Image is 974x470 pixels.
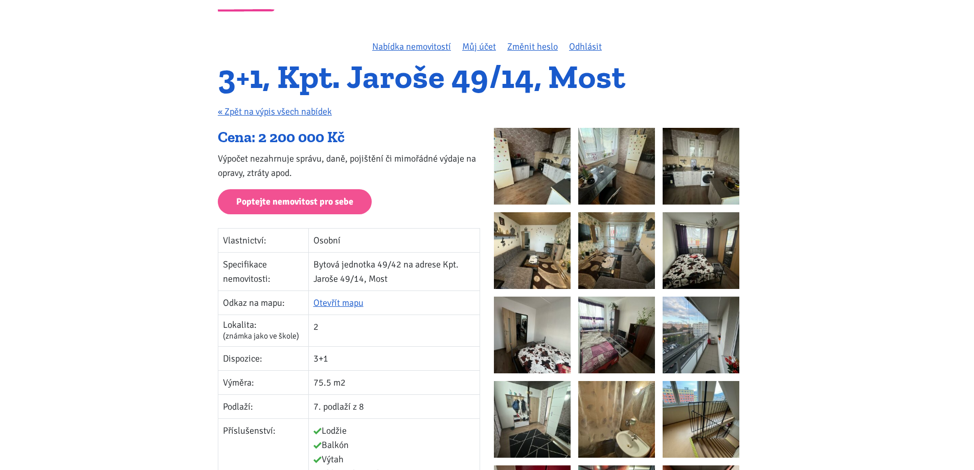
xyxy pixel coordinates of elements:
td: 75.5 m2 [308,370,480,394]
td: Odkaz na mapu: [218,290,309,315]
td: Lokalita: [218,315,309,346]
td: Specifikace nemovitosti: [218,252,309,290]
td: Vlastnictví: [218,228,309,252]
div: Cena: 2 200 000 Kč [218,128,480,147]
td: Podlaží: [218,394,309,418]
h1: 3+1, Kpt. Jaroše 49/14, Most [218,63,756,91]
p: Výpočet nezahrnuje správu, daně, pojištění či mimořádné výdaje na opravy, ztráty apod. [218,151,480,180]
a: Můj účet [462,41,496,52]
span: (známka jako ve škole) [223,331,299,341]
td: Výměra: [218,370,309,394]
a: Změnit heslo [507,41,558,52]
td: 3+1 [308,346,480,370]
td: Bytová jednotka 49/42 na adrese Kpt. Jaroše 49/14, Most [308,252,480,290]
td: Dispozice: [218,346,309,370]
td: 7. podlaží z 8 [308,394,480,418]
td: 2 [308,315,480,346]
a: Otevřít mapu [313,297,364,308]
a: Odhlásit [569,41,602,52]
a: Poptejte nemovitost pro sebe [218,189,372,214]
td: Osobní [308,228,480,252]
a: « Zpět na výpis všech nabídek [218,106,332,117]
a: Nabídka nemovitostí [372,41,451,52]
